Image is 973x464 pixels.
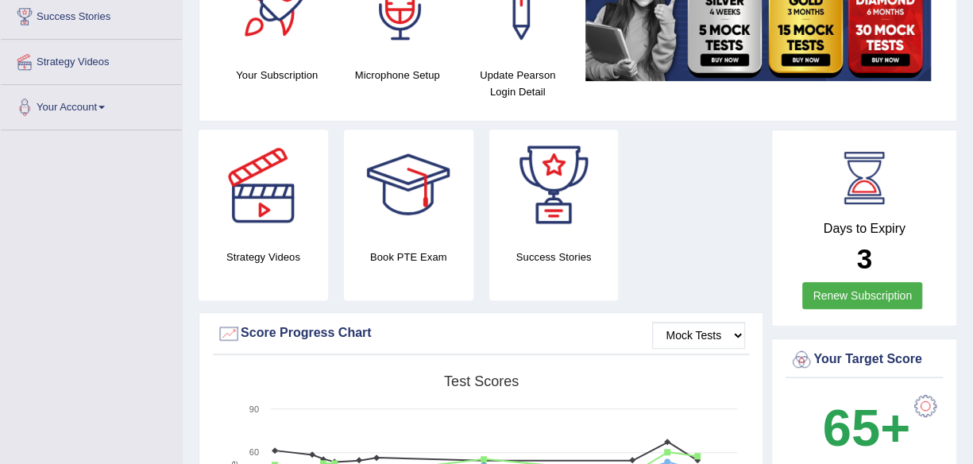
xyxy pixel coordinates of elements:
[249,447,259,457] text: 60
[344,249,473,265] h4: Book PTE Exam
[790,222,939,236] h4: Days to Expiry
[225,67,329,83] h4: Your Subscription
[823,399,910,457] b: 65+
[1,85,182,125] a: Your Account
[444,373,519,389] tspan: Test scores
[465,67,570,100] h4: Update Pearson Login Detail
[790,348,939,372] div: Your Target Score
[1,40,182,79] a: Strategy Videos
[217,322,745,346] div: Score Progress Chart
[856,243,871,274] b: 3
[489,249,619,265] h4: Success Stories
[249,404,259,414] text: 90
[199,249,328,265] h4: Strategy Videos
[345,67,449,83] h4: Microphone Setup
[802,282,922,309] a: Renew Subscription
